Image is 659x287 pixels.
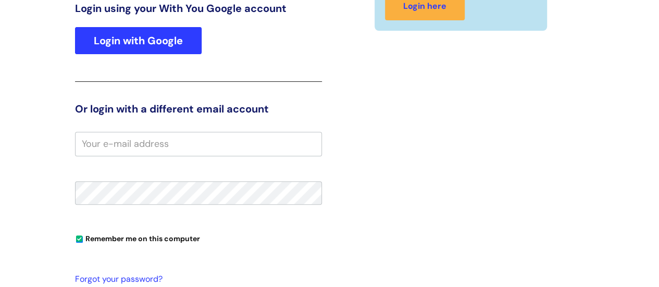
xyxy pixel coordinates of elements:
h3: Or login with a different email account [75,103,322,115]
a: Login with Google [75,27,202,54]
div: You can uncheck this option if you're logging in from a shared device [75,230,322,246]
h3: Login using your With You Google account [75,2,322,15]
input: Remember me on this computer [76,236,83,243]
a: Forgot your password? [75,272,317,287]
input: Your e-mail address [75,132,322,156]
label: Remember me on this computer [75,232,200,243]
